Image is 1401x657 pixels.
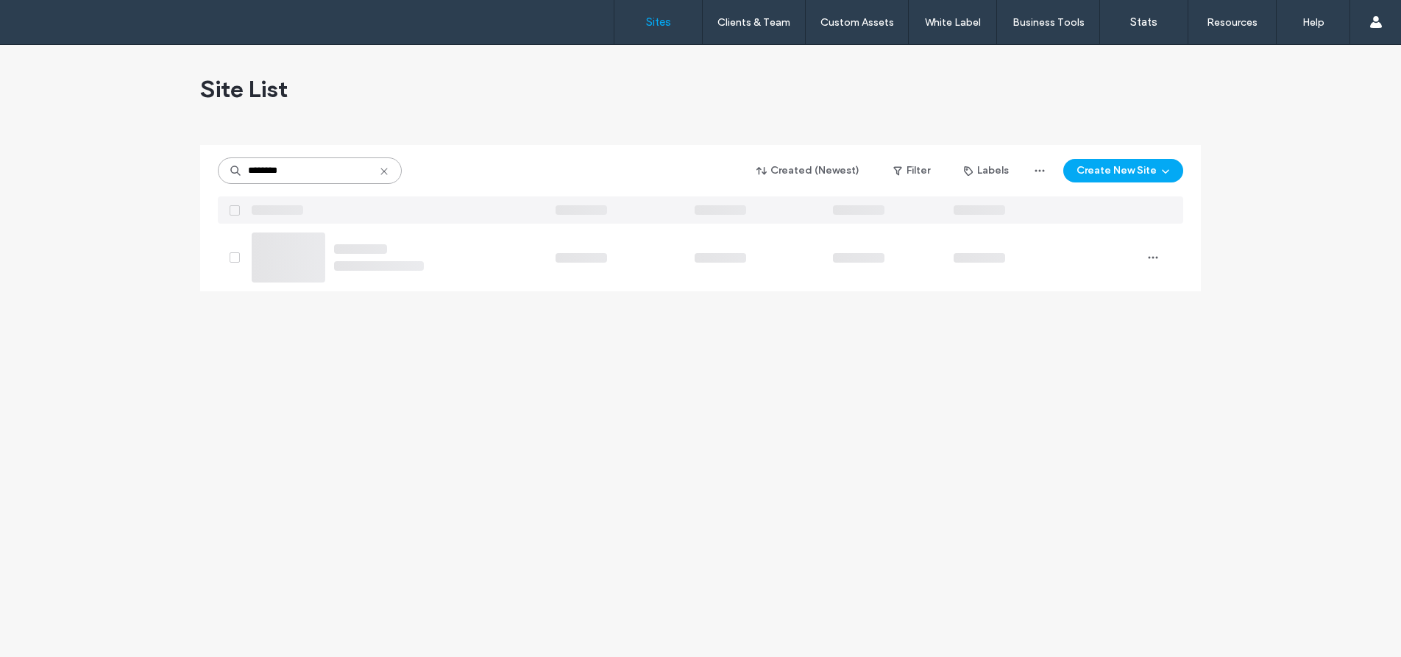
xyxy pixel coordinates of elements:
[34,10,64,24] span: Help
[1130,15,1157,29] label: Stats
[1012,16,1085,29] label: Business Tools
[1302,16,1324,29] label: Help
[717,16,790,29] label: Clients & Team
[925,16,981,29] label: White Label
[879,159,945,182] button: Filter
[744,159,873,182] button: Created (Newest)
[646,15,671,29] label: Sites
[1207,16,1258,29] label: Resources
[200,74,288,104] span: Site List
[951,159,1022,182] button: Labels
[1063,159,1183,182] button: Create New Site
[820,16,894,29] label: Custom Assets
